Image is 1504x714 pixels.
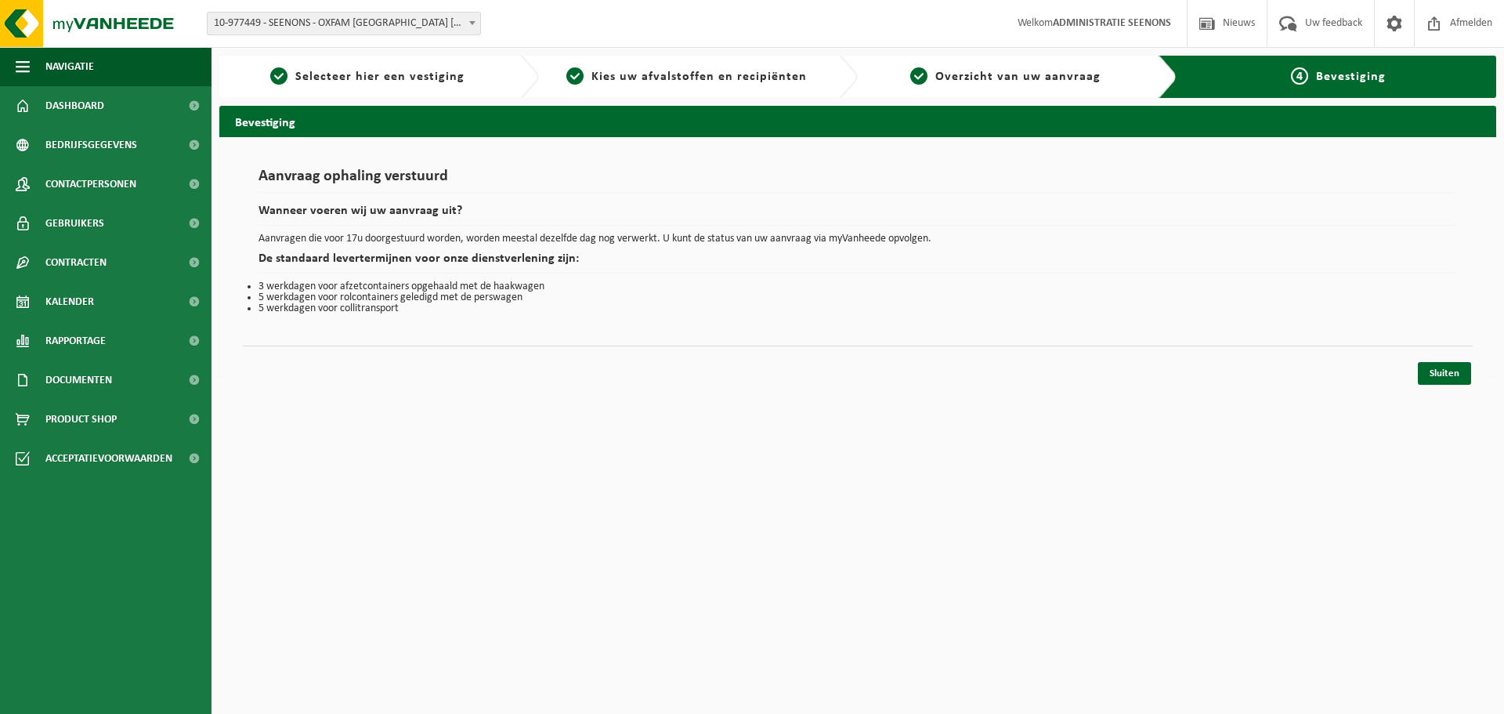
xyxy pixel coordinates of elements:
[258,169,1457,193] h1: Aanvraag ophaling verstuurd
[547,67,827,86] a: 2Kies uw afvalstoffen en recipiënten
[866,67,1146,86] a: 3Overzicht van uw aanvraag
[258,205,1457,226] h2: Wanneer voeren wij uw aanvraag uit?
[1418,362,1471,385] a: Sluiten
[1316,71,1386,83] span: Bevestiging
[566,67,584,85] span: 2
[591,71,807,83] span: Kies uw afvalstoffen en recipiënten
[208,13,480,34] span: 10-977449 - SEENONS - OXFAM YUNUS CENTER HAREN - HAREN
[45,361,112,400] span: Documenten
[258,252,1457,274] h2: De standaard levertermijnen voor onze dienstverlening zijn:
[45,400,117,439] span: Product Shop
[219,106,1496,136] h2: Bevestiging
[258,292,1457,303] li: 5 werkdagen voor rolcontainers geledigd met de perswagen
[45,125,137,165] span: Bedrijfsgegevens
[258,281,1457,292] li: 3 werkdagen voor afzetcontainers opgehaald met de haakwagen
[910,67,927,85] span: 3
[295,71,465,83] span: Selecteer hier een vestiging
[935,71,1101,83] span: Overzicht van uw aanvraag
[1291,67,1308,85] span: 4
[45,282,94,321] span: Kalender
[45,165,136,204] span: Contactpersonen
[207,12,481,35] span: 10-977449 - SEENONS - OXFAM YUNUS CENTER HAREN - HAREN
[45,204,104,243] span: Gebruikers
[1053,17,1171,29] strong: ADMINISTRATIE SEENONS
[45,47,94,86] span: Navigatie
[270,67,287,85] span: 1
[45,321,106,361] span: Rapportage
[227,67,508,86] a: 1Selecteer hier een vestiging
[45,243,107,282] span: Contracten
[45,86,104,125] span: Dashboard
[258,234,1457,245] p: Aanvragen die voor 17u doorgestuurd worden, worden meestal dezelfde dag nog verwerkt. U kunt de s...
[258,303,1457,314] li: 5 werkdagen voor collitransport
[45,439,172,478] span: Acceptatievoorwaarden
